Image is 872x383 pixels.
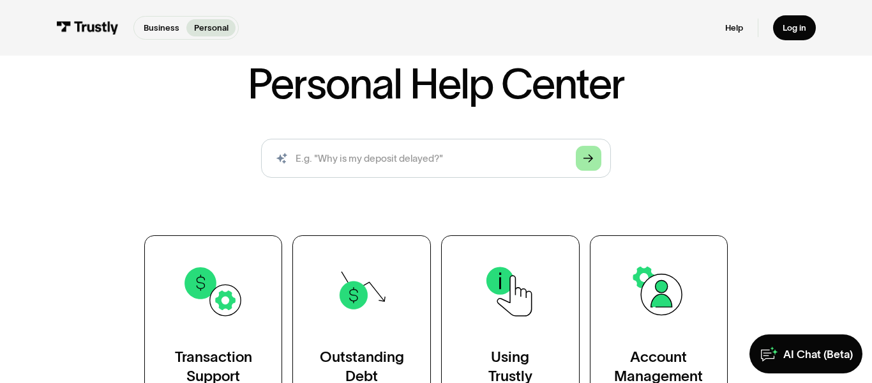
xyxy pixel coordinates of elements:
[186,19,236,36] a: Personal
[725,22,743,33] a: Help
[773,15,816,41] a: Log in
[144,22,179,35] p: Business
[261,139,611,177] input: search
[56,21,119,35] img: Trustly Logo
[749,334,862,373] a: AI Chat (Beta)
[137,19,187,36] a: Business
[261,139,611,177] form: Search
[783,22,806,33] div: Log in
[248,63,624,105] h1: Personal Help Center
[194,22,229,35] p: Personal
[783,347,853,361] div: AI Chat (Beta)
